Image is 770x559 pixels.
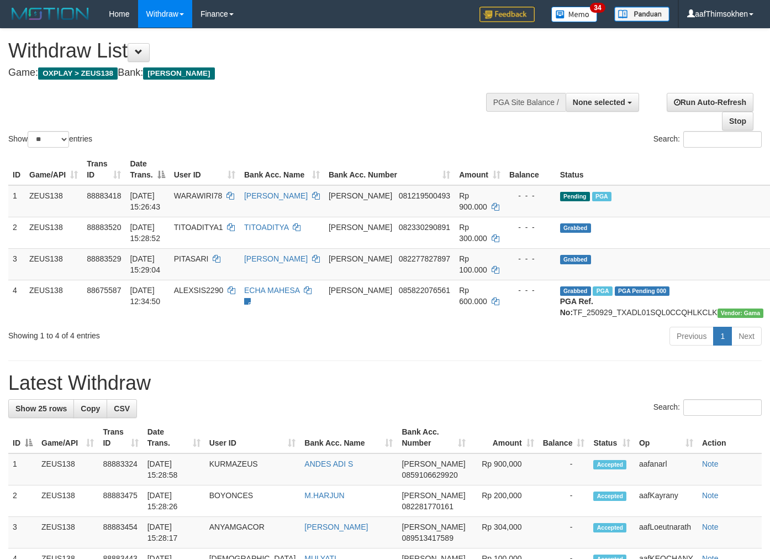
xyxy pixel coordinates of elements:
a: CSV [107,399,137,418]
td: 88883454 [98,517,143,548]
span: WARAWIRI78 [174,191,223,200]
th: Action [698,422,762,453]
span: [DATE] 15:26:43 [130,191,160,211]
span: [DATE] 15:29:04 [130,254,160,274]
th: Amount: activate to sort column ascending [470,422,539,453]
b: PGA Ref. No: [560,297,593,317]
td: aafLoeutnarath [635,517,698,548]
th: User ID: activate to sort column ascending [170,154,240,185]
span: 88883520 [87,223,121,232]
td: Rp 900,000 [470,453,539,485]
td: 3 [8,517,37,548]
span: [PERSON_NAME] [329,286,392,295]
th: Balance: activate to sort column ascending [539,422,589,453]
span: 88883529 [87,254,121,263]
a: [PERSON_NAME] [244,191,308,200]
th: Game/API: activate to sort column ascending [37,422,98,453]
span: [DATE] 12:34:50 [130,286,160,306]
a: Note [702,523,719,531]
a: Previous [669,327,714,346]
th: Game/API: activate to sort column ascending [25,154,82,185]
td: - [539,453,589,485]
a: ECHA MAHESA [244,286,299,295]
span: PITASARI [174,254,209,263]
td: ZEUS138 [25,217,82,248]
label: Search: [653,131,762,148]
h4: Game: Bank: [8,67,502,79]
span: [PERSON_NAME] [143,67,214,80]
span: Marked by aafanarl [592,192,611,201]
td: [DATE] 15:28:58 [143,453,205,485]
span: [PERSON_NAME] [402,523,465,531]
td: aafanarl [635,453,698,485]
div: PGA Site Balance / [486,93,566,112]
div: Showing 1 to 4 of 4 entries [8,326,313,341]
span: TITOADITYA1 [174,223,223,232]
th: Bank Acc. Name: activate to sort column ascending [240,154,324,185]
th: Date Trans.: activate to sort column ascending [143,422,205,453]
div: - - - [509,253,551,264]
a: Note [702,459,719,468]
td: aafKayrany [635,485,698,517]
th: User ID: activate to sort column ascending [205,422,300,453]
td: 4 [8,280,25,322]
td: 1 [8,453,37,485]
span: Accepted [593,523,626,532]
span: Rp 600.000 [459,286,487,306]
span: [PERSON_NAME] [402,491,465,500]
button: None selected [566,93,639,112]
th: Op: activate to sort column ascending [635,422,698,453]
span: Copy [81,404,100,413]
span: Grabbed [560,286,591,296]
span: 88675587 [87,286,121,295]
span: Copy 082277827897 to clipboard [399,254,450,263]
td: KURMAZEUS [205,453,300,485]
td: 2 [8,217,25,248]
span: Accepted [593,492,626,501]
span: [PERSON_NAME] [329,254,392,263]
td: - [539,517,589,548]
span: OXPLAY > ZEUS138 [38,67,118,80]
td: ZEUS138 [37,517,98,548]
span: Copy 089513417589 to clipboard [402,534,453,542]
span: ALEXSIS2290 [174,286,224,295]
a: 1 [713,327,732,346]
div: - - - [509,222,551,233]
span: None selected [573,98,625,107]
td: ZEUS138 [37,453,98,485]
a: Show 25 rows [8,399,74,418]
a: Stop [722,112,753,130]
th: Bank Acc. Number: activate to sort column ascending [324,154,455,185]
span: Copy 081219500493 to clipboard [399,191,450,200]
img: Feedback.jpg [479,7,535,22]
span: Pending [560,192,590,201]
a: TITOADITYA [244,223,288,232]
th: Balance [505,154,556,185]
h1: Latest Withdraw [8,372,762,394]
th: Date Trans.: activate to sort column descending [125,154,169,185]
label: Search: [653,399,762,416]
select: Showentries [28,131,69,148]
span: Marked by aafpengsreynich [593,286,612,296]
td: [DATE] 15:28:26 [143,485,205,517]
th: Trans ID: activate to sort column ascending [82,154,125,185]
th: ID: activate to sort column descending [8,422,37,453]
a: [PERSON_NAME] [244,254,308,263]
span: Copy 082330290891 to clipboard [399,223,450,232]
label: Show entries [8,131,92,148]
span: Rp 100.000 [459,254,487,274]
th: Bank Acc. Name: activate to sort column ascending [300,422,397,453]
span: 88883418 [87,191,121,200]
span: Vendor URL: https://trx31.1velocity.biz [718,309,764,318]
a: [PERSON_NAME] [304,523,368,531]
a: Next [731,327,762,346]
td: ZEUS138 [37,485,98,517]
td: Rp 200,000 [470,485,539,517]
td: TF_250929_TXADL01SQL0CCQHLKCLK [556,280,768,322]
span: Grabbed [560,223,591,233]
span: Grabbed [560,255,591,264]
span: [PERSON_NAME] [402,459,465,468]
span: Copy 085822076561 to clipboard [399,286,450,295]
td: [DATE] 15:28:17 [143,517,205,548]
th: ID [8,154,25,185]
